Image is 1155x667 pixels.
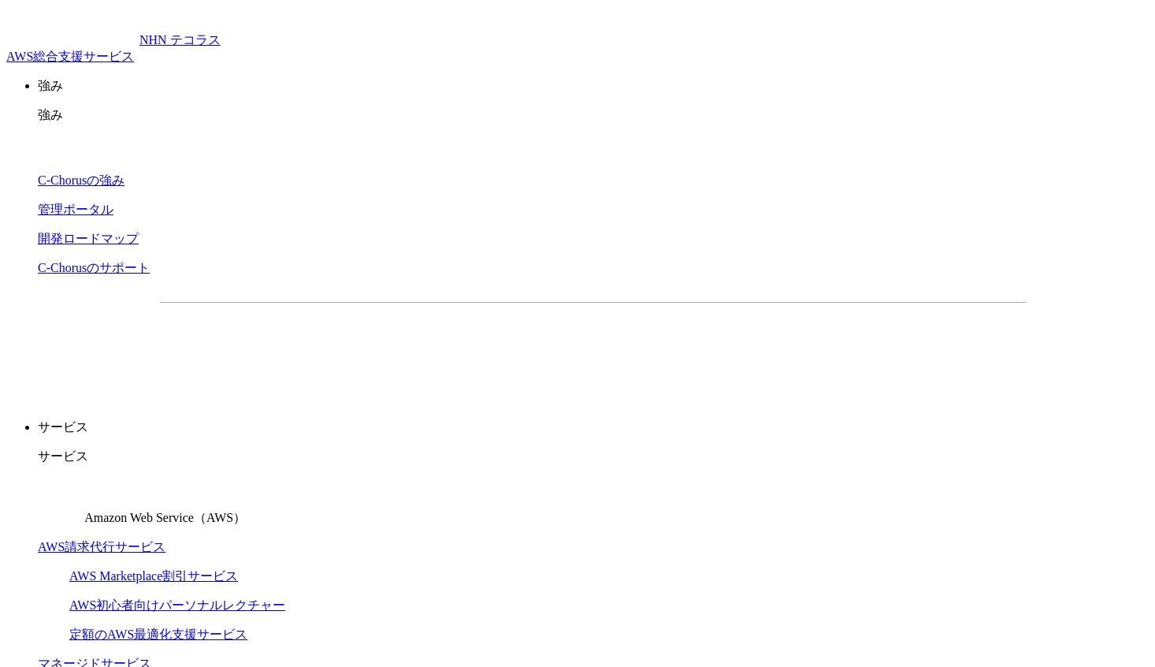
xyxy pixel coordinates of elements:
[332,328,585,367] a: 資料を請求する
[84,511,246,524] span: Amazon Web Service（AWS）
[69,569,238,583] a: AWS Marketplace割引サービス
[38,78,1149,95] p: 強み
[38,232,139,245] a: 開発ロードマップ
[38,419,1149,436] p: サービス
[38,173,124,187] a: C-Chorusの強み
[38,261,150,274] a: C-Chorusのサポート
[69,628,247,641] a: 定額のAWS最適化支援サービス
[38,107,1149,124] p: 強み
[38,203,113,216] a: 管理ポータル
[6,33,221,63] a: AWS総合支援サービス C-ChorusNHN テコラスAWS総合支援サービス
[38,478,82,522] img: Amazon Web Service（AWS）
[69,598,285,612] a: AWS初心者向けパーソナルレクチャー
[6,6,139,44] img: AWS総合支援サービス C-Chorus
[38,540,165,553] a: AWS請求代行サービス
[601,328,855,367] a: まずは相談する
[38,449,1149,465] p: サービス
